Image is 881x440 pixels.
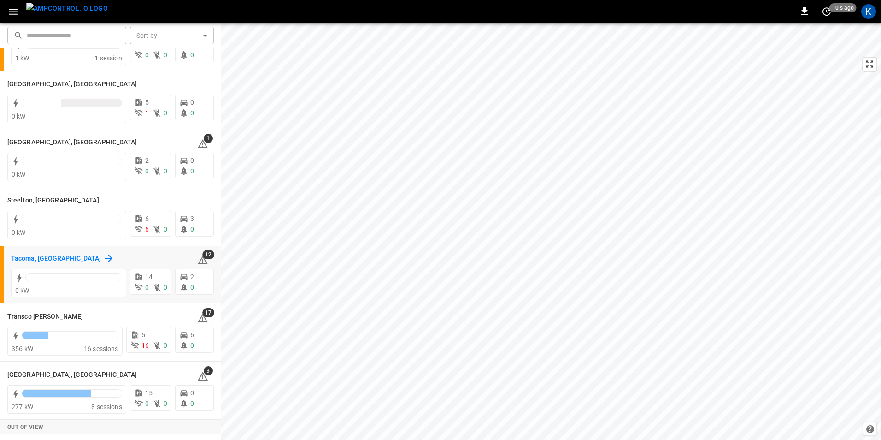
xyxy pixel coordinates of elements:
[202,250,214,259] span: 12
[12,345,33,352] span: 356 kW
[190,331,194,339] span: 6
[145,99,149,106] span: 5
[190,215,194,222] span: 3
[190,400,194,407] span: 0
[145,273,153,280] span: 14
[12,113,26,120] span: 0 kW
[12,403,33,410] span: 277 kW
[861,4,876,19] div: profile-icon
[94,54,122,62] span: 1 session
[15,287,29,294] span: 0 kW
[829,3,857,12] span: 10 s ago
[164,109,167,117] span: 0
[141,331,149,339] span: 51
[11,254,101,264] h6: Tacoma, WA
[190,109,194,117] span: 0
[145,284,149,291] span: 0
[26,3,108,14] img: ampcontrol.io logo
[221,23,881,440] canvas: Map
[84,345,118,352] span: 16 sessions
[145,226,149,233] span: 6
[190,167,194,175] span: 0
[145,51,149,59] span: 0
[190,51,194,59] span: 0
[7,370,137,380] h6: Westville, IL
[204,134,213,143] span: 1
[91,403,122,410] span: 8 sessions
[190,389,194,397] span: 0
[145,167,149,175] span: 0
[164,51,167,59] span: 0
[145,215,149,222] span: 6
[7,79,137,89] h6: Riverside, CA
[190,226,194,233] span: 0
[164,167,167,175] span: 0
[141,342,149,349] span: 16
[164,284,167,291] span: 0
[7,424,43,430] strong: Out of View
[7,312,83,322] h6: Transco Marco Polo
[164,342,167,349] span: 0
[190,99,194,106] span: 0
[204,366,213,375] span: 3
[7,196,99,206] h6: Steelton, PA
[164,400,167,407] span: 0
[190,273,194,280] span: 2
[145,400,149,407] span: 0
[145,109,149,117] span: 1
[145,389,153,397] span: 15
[12,229,26,236] span: 0 kW
[202,308,214,317] span: 17
[819,4,834,19] button: set refresh interval
[12,171,26,178] span: 0 kW
[145,157,149,164] span: 2
[15,54,29,62] span: 1 kW
[190,342,194,349] span: 0
[190,284,194,291] span: 0
[190,157,194,164] span: 0
[7,137,137,148] h6: Schaumburg, IL
[164,226,167,233] span: 0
